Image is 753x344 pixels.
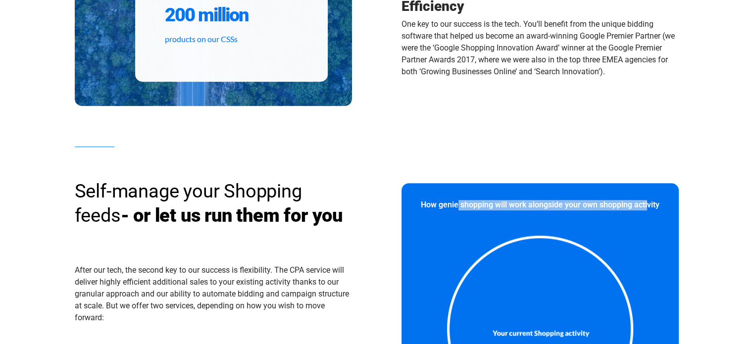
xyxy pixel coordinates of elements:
[410,200,669,210] p: How genie shopping will work alongside your own shopping activity
[75,179,352,228] h3: - or let us run them for you
[165,33,298,45] p: products on our CSSs
[165,3,298,27] h2: 200 million
[402,18,679,78] p: One key to our success is the tech. You’ll benefit from the unique bidding software that helped u...
[75,264,352,336] p: After our tech, the second key to our success is flexibility. The CPA service will deliver highly...
[75,180,302,226] span: Self-manage your Shopping feeds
